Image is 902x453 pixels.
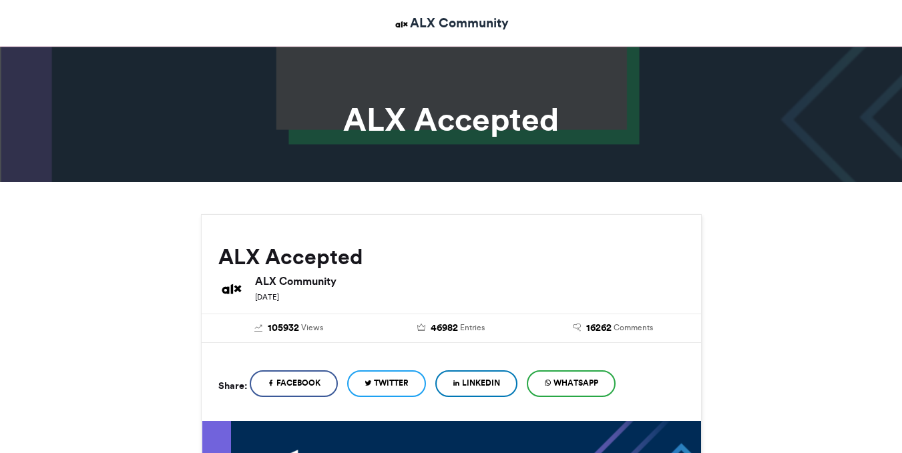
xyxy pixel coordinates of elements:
span: Facebook [276,377,320,389]
a: 105932 Views [218,321,361,336]
h5: Share: [218,377,247,394]
a: Facebook [250,370,338,397]
span: 46982 [431,321,458,336]
small: [DATE] [255,292,279,302]
h6: ALX Community [255,276,684,286]
span: Views [301,322,323,334]
a: 16262 Comments [542,321,684,336]
span: WhatsApp [553,377,598,389]
h2: ALX Accepted [218,245,684,269]
h1: ALX Accepted [81,103,822,135]
a: ALX Community [393,13,509,33]
a: WhatsApp [527,370,616,397]
span: 16262 [586,321,612,336]
a: Twitter [347,370,426,397]
a: 46982 Entries [380,321,522,336]
span: Twitter [374,377,409,389]
span: LinkedIn [462,377,500,389]
img: ALX Community [393,16,410,33]
span: Entries [460,322,485,334]
img: ALX Community [218,276,245,302]
span: 105932 [268,321,299,336]
a: LinkedIn [435,370,517,397]
span: Comments [614,322,653,334]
